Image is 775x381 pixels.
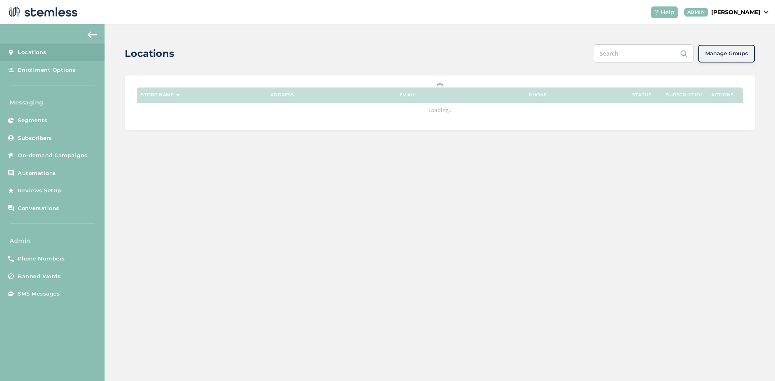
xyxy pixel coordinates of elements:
[88,31,97,38] img: icon-arrow-back-accent-c549486e.svg
[18,66,75,74] span: Enrollment Options
[18,152,88,160] span: On-demand Campaigns
[594,44,693,62] input: Search
[125,46,174,61] h2: Locations
[654,10,659,15] img: icon-help-white-03924b79.svg
[18,117,47,125] span: Segments
[705,50,748,58] span: Manage Groups
[18,255,65,263] span: Phone Numbers
[18,204,59,212] span: Conversations
[18,48,46,56] span: Locations
[18,273,61,281] span: Banned Words
[698,45,755,62] button: Manage Groups
[735,342,775,381] iframe: Chat Widget
[6,4,77,20] img: logo-dark-0685b13c.svg
[711,8,760,17] p: [PERSON_NAME]
[18,187,61,195] span: Reviews Setup
[661,8,674,17] span: Help
[684,8,708,17] div: ADMIN
[18,290,60,298] span: SMS Messages
[764,10,769,14] img: icon_down-arrow-small-66adaf34.svg
[18,169,56,177] span: Automations
[18,134,52,142] span: Subscribers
